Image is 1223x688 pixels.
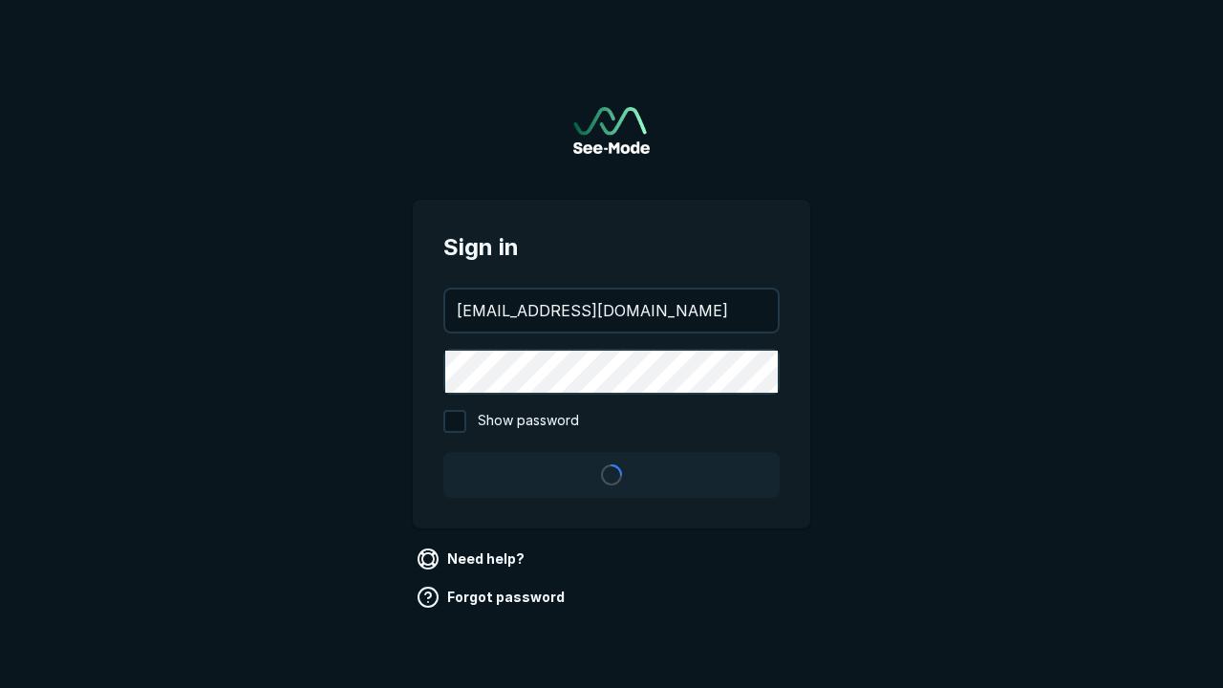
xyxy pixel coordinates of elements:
img: See-Mode Logo [573,107,650,154]
span: Sign in [443,230,780,265]
a: Go to sign in [573,107,650,154]
span: Show password [478,410,579,433]
a: Forgot password [413,582,572,613]
input: your@email.com [445,290,778,332]
a: Need help? [413,544,532,574]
